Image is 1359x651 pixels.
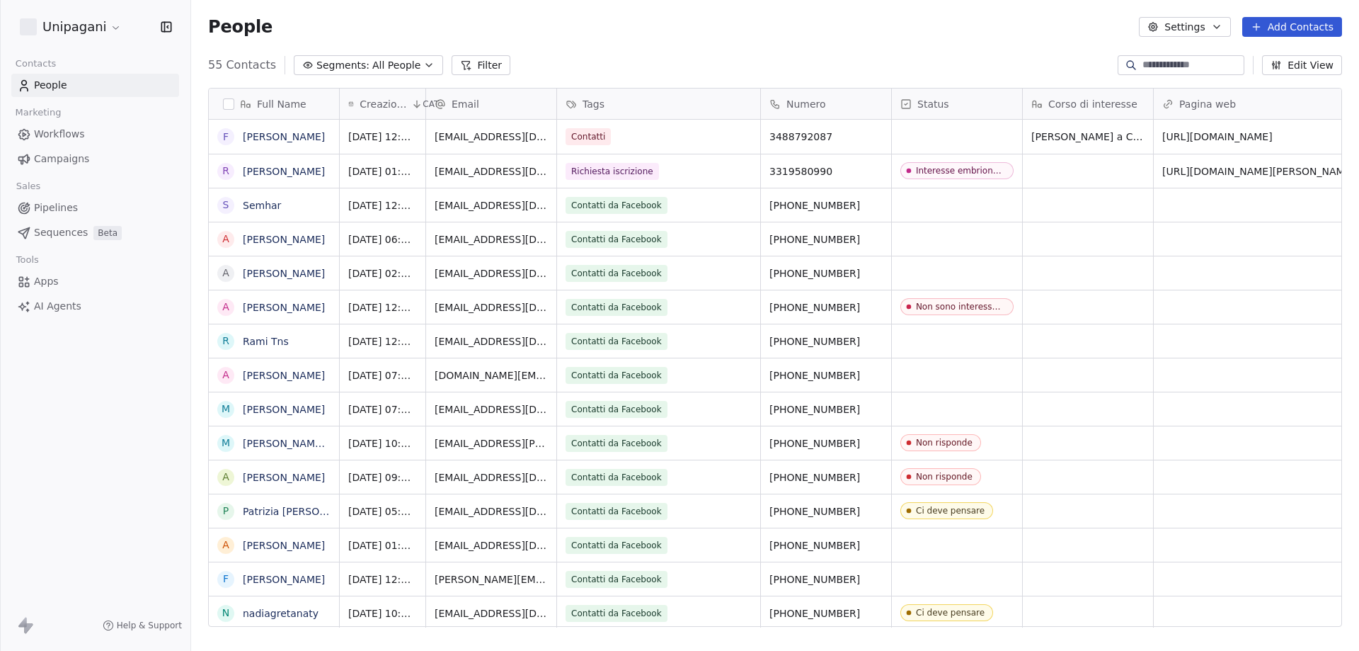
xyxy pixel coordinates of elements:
[348,504,417,519] span: [DATE] 05:27 PM
[1162,131,1273,142] a: [URL][DOMAIN_NAME]
[769,436,883,451] span: [PHONE_NUMBER]
[769,300,883,315] span: [PHONE_NUMBER]
[243,608,319,619] a: nadiagretanaty
[916,608,985,618] div: Ci deve pensare
[769,538,883,553] span: [PHONE_NUMBER]
[348,300,417,315] span: [DATE] 12:26 PM
[348,130,417,144] span: [DATE] 12:45 PM
[566,503,667,520] span: Contatti da Facebook
[243,404,325,415] a: [PERSON_NAME]
[566,163,659,180] span: Richiesta iscrizione
[435,130,548,144] span: [EMAIL_ADDRESS][DOMAIN_NAME]
[435,266,548,281] span: [EMAIL_ADDRESS][DOMAIN_NAME]
[11,270,179,293] a: Apps
[1179,97,1236,111] span: Pagina web
[566,537,667,554] span: Contatti da Facebook
[348,572,417,587] span: [DATE] 12:36 AM
[435,198,548,213] span: [EMAIL_ADDRESS][DOMAIN_NAME]
[10,176,47,197] span: Sales
[769,606,883,621] span: [PHONE_NUMBER]
[340,89,425,119] div: Creazione contattoCAT
[9,53,62,74] span: Contacts
[10,249,45,271] span: Tools
[769,572,883,587] span: [PHONE_NUMBER]
[583,97,604,111] span: Tags
[243,200,281,211] a: Semhar
[243,370,325,381] a: [PERSON_NAME]
[916,166,1005,176] div: Interesse embrionale
[257,97,306,111] span: Full Name
[243,268,325,279] a: [PERSON_NAME]
[566,231,667,248] span: Contatti da Facebook
[348,538,417,553] span: [DATE] 01:36 PM
[769,130,883,144] span: 3488792087
[435,368,548,383] span: [DOMAIN_NAME][EMAIL_ADDRESS][DOMAIN_NAME]
[209,89,339,119] div: Full Name
[222,334,229,349] div: R
[223,504,229,519] div: P
[761,89,891,119] div: Numero
[769,198,883,213] span: [PHONE_NUMBER]
[103,620,182,631] a: Help & Support
[222,232,229,247] div: A
[916,506,985,516] div: Ci deve pensare
[566,571,667,588] span: Contatti da Facebook
[566,265,667,282] span: Contatti da Facebook
[916,472,973,482] div: Non risponde
[222,164,229,179] div: R
[243,574,325,585] a: [PERSON_NAME]
[435,538,548,553] span: [EMAIL_ADDRESS][DOMAIN_NAME]
[348,436,417,451] span: [DATE] 10:56 AM
[360,97,408,111] span: Creazione contatto
[372,58,420,73] span: All People
[769,470,883,485] span: [PHONE_NUMBER]
[435,436,548,451] span: [EMAIL_ADDRESS][PERSON_NAME][DOMAIN_NAME]
[316,58,369,73] span: Segments:
[348,198,417,213] span: [DATE] 12:00 PM
[769,232,883,247] span: [PHONE_NUMBER]
[566,469,667,486] span: Contatti da Facebook
[435,164,548,179] span: [EMAIL_ADDRESS][DOMAIN_NAME]
[1242,17,1342,37] button: Add Contacts
[452,55,510,75] button: Filter
[222,368,229,383] div: A
[916,438,973,448] div: Non risponde
[1048,97,1137,111] span: Corso di interesse
[223,130,229,145] div: F
[1023,89,1153,119] div: Corso di interesse
[1162,166,1355,177] a: [URL][DOMAIN_NAME][PERSON_NAME]
[222,300,229,315] div: A
[243,540,325,551] a: [PERSON_NAME]
[222,266,229,281] div: A
[223,198,229,213] div: S
[769,504,883,519] span: [PHONE_NUMBER]
[34,225,88,240] span: Sequences
[348,334,417,349] span: [DATE] 12:00 PM
[435,572,548,587] span: [PERSON_NAME][EMAIL_ADDRESS][PERSON_NAME][DOMAIN_NAME]
[423,98,439,110] span: CAT
[566,197,667,214] span: Contatti da Facebook
[117,620,182,631] span: Help & Support
[222,470,229,485] div: A
[557,89,760,119] div: Tags
[11,295,179,318] a: AI Agents
[209,120,340,628] div: grid
[11,147,179,171] a: Campaigns
[34,127,85,142] span: Workflows
[348,232,417,247] span: [DATE] 06:00 PM
[786,97,826,111] span: Numero
[208,16,273,38] span: People
[769,164,883,179] span: 3319580990
[917,97,949,111] span: Status
[435,606,548,621] span: [EMAIL_ADDRESS][DOMAIN_NAME]
[348,368,417,383] span: [DATE] 07:56 AM
[93,226,122,240] span: Beta
[435,232,548,247] span: [EMAIL_ADDRESS][DOMAIN_NAME]
[426,89,556,119] div: Email
[566,128,611,145] span: Contatti
[566,605,667,622] span: Contatti da Facebook
[34,299,81,314] span: AI Agents
[916,302,1005,312] div: Non sono interessato
[34,274,59,289] span: Apps
[243,234,325,245] a: [PERSON_NAME]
